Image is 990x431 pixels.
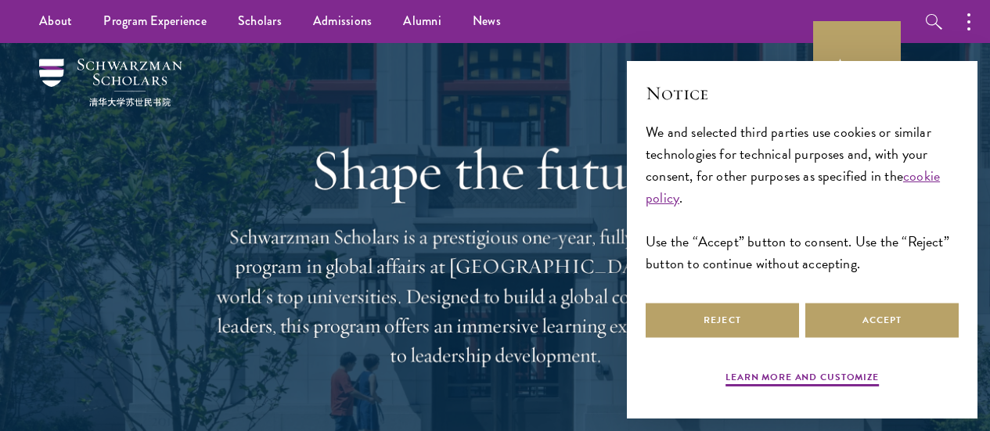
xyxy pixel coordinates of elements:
img: Schwarzman Scholars [39,59,182,106]
button: Reject [646,303,799,338]
div: We and selected third parties use cookies or similar technologies for technical purposes and, wit... [646,121,959,275]
a: cookie policy [646,165,940,208]
button: Accept [805,303,959,338]
button: Learn more and customize [725,370,879,389]
a: Apply [813,21,901,109]
h2: Notice [646,80,959,106]
p: Schwarzman Scholars is a prestigious one-year, fully funded master’s program in global affairs at... [214,222,777,371]
h1: Shape the future. [214,137,777,203]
